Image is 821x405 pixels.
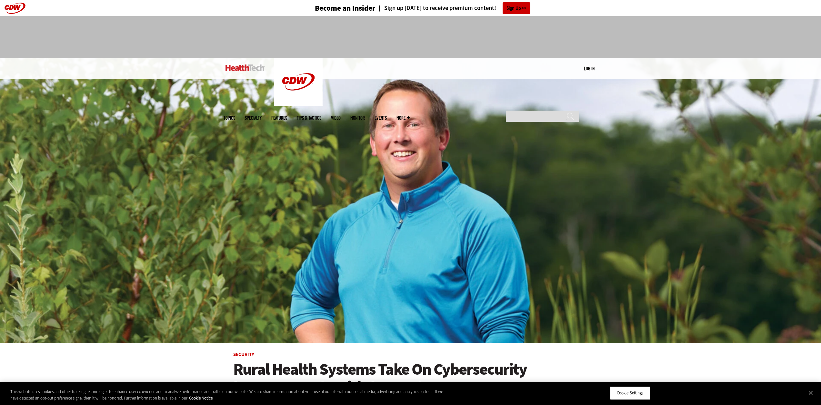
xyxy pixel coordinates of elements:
[10,389,452,401] div: This website uses cookies and other tracking technologies to enhance user experience and to analy...
[233,351,254,358] a: Security
[224,115,235,120] span: Topics
[350,115,365,120] a: MonITor
[271,115,287,120] a: Features
[297,115,321,120] a: Tips & Tactics
[274,58,323,106] img: Home
[375,115,387,120] a: Events
[375,5,496,11] a: Sign up [DATE] to receive premium content!
[396,115,410,120] span: More
[315,5,375,12] h3: Become an Insider
[293,23,528,52] iframe: advertisement
[584,65,595,71] a: Log in
[610,386,650,400] button: Cookie Settings
[584,65,595,72] div: User menu
[291,5,375,12] a: Become an Insider
[503,2,530,14] a: Sign Up
[274,101,323,107] a: CDW
[804,386,818,400] button: Close
[245,115,262,120] span: Specialty
[331,115,341,120] a: Video
[233,361,588,396] a: Rural Health Systems Take On Cybersecurity Improvements with Support
[189,395,213,401] a: More information about your privacy
[225,64,265,71] img: Home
